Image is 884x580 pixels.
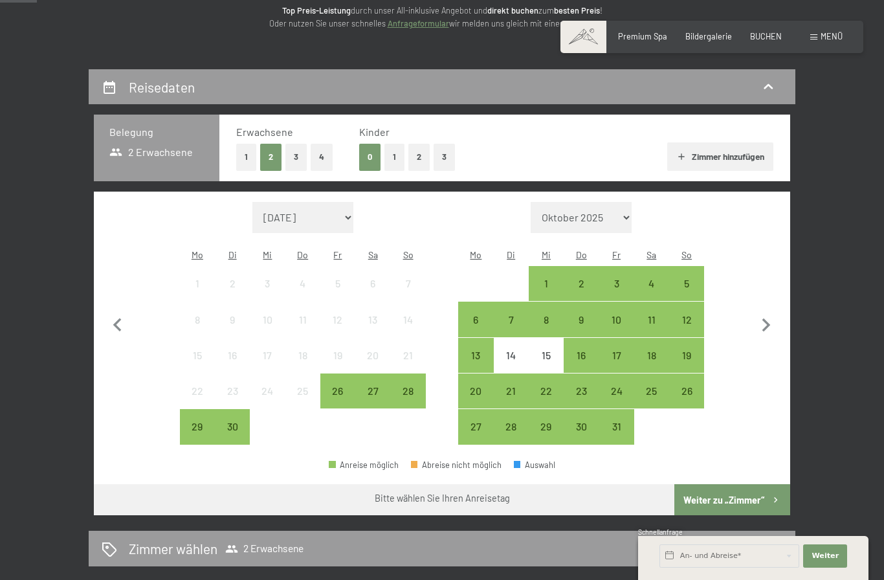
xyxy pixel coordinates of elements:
[529,338,564,373] div: Wed Oct 15 2025
[507,249,515,260] abbr: Dienstag
[529,266,564,301] div: Wed Oct 01 2025
[180,338,215,373] div: Mon Sep 15 2025
[320,302,355,337] div: Anreise nicht möglich
[529,302,564,337] div: Anreise möglich
[355,302,390,337] div: Anreise nicht möglich
[357,386,389,418] div: 27
[669,266,704,301] div: Anreise möglich
[458,338,493,373] div: Anreise möglich
[564,302,599,337] div: Anreise möglich
[530,278,562,311] div: 1
[390,302,425,337] div: Anreise nicht möglich
[215,302,250,337] div: Tue Sep 09 2025
[599,338,634,373] div: Fri Oct 17 2025
[357,315,389,347] div: 13
[215,374,250,408] div: Anreise nicht möglich
[812,551,839,561] span: Weiter
[669,266,704,301] div: Sun Oct 05 2025
[216,315,249,347] div: 9
[260,144,282,170] button: 2
[494,409,529,444] div: Tue Oct 28 2025
[368,249,378,260] abbr: Samstag
[635,386,668,418] div: 25
[392,278,424,311] div: 7
[251,315,283,347] div: 10
[392,350,424,383] div: 21
[494,374,529,408] div: Anreise möglich
[285,338,320,373] div: Anreise nicht möglich
[565,350,597,383] div: 16
[600,386,632,418] div: 24
[634,338,669,373] div: Sat Oct 18 2025
[181,350,214,383] div: 15
[355,374,390,408] div: Anreise möglich
[181,315,214,347] div: 8
[357,278,389,311] div: 6
[181,386,214,418] div: 22
[495,350,527,383] div: 14
[669,302,704,337] div: Sun Oct 12 2025
[129,539,217,558] h2: Zimmer wählen
[181,278,214,311] div: 1
[750,31,782,41] a: BUCHEN
[685,31,732,41] a: Bildergalerie
[250,302,285,337] div: Wed Sep 10 2025
[600,350,632,383] div: 17
[388,18,449,28] a: Anfrageformular
[180,409,215,444] div: Mon Sep 29 2025
[494,338,529,373] div: Anreise nicht möglich
[599,266,634,301] div: Fri Oct 03 2025
[287,350,319,383] div: 18
[285,144,307,170] button: 3
[600,421,632,454] div: 31
[458,409,493,444] div: Mon Oct 27 2025
[320,266,355,301] div: Fri Sep 05 2025
[669,338,704,373] div: Anreise möglich
[215,338,250,373] div: Anreise nicht möglich
[329,461,399,469] div: Anreise möglich
[390,374,425,408] div: Anreise möglich
[297,249,308,260] abbr: Donnerstag
[494,338,529,373] div: Tue Oct 14 2025
[670,278,703,311] div: 5
[529,338,564,373] div: Anreise nicht möglich
[320,374,355,408] div: Fri Sep 26 2025
[180,374,215,408] div: Anreise nicht möglich
[529,374,564,408] div: Wed Oct 22 2025
[109,125,204,139] h3: Belegung
[564,338,599,373] div: Thu Oct 16 2025
[251,350,283,383] div: 17
[250,266,285,301] div: Wed Sep 03 2025
[109,145,193,159] span: 2 Erwachsene
[669,374,704,408] div: Sun Oct 26 2025
[565,421,597,454] div: 30
[564,409,599,444] div: Anreise möglich
[320,338,355,373] div: Fri Sep 19 2025
[322,315,354,347] div: 12
[514,461,555,469] div: Auswahl
[180,374,215,408] div: Mon Sep 22 2025
[250,338,285,373] div: Anreise nicht möglich
[487,5,538,16] strong: direkt buchen
[236,144,256,170] button: 1
[322,278,354,311] div: 5
[322,386,354,418] div: 26
[458,374,493,408] div: Anreise möglich
[180,302,215,337] div: Anreise nicht möglich
[803,544,847,568] button: Weiter
[129,79,195,95] h2: Reisedaten
[674,484,790,515] button: Weiter zu „Zimmer“
[634,302,669,337] div: Sat Oct 11 2025
[216,421,249,454] div: 30
[215,302,250,337] div: Anreise nicht möglich
[634,338,669,373] div: Anreise möglich
[215,338,250,373] div: Tue Sep 16 2025
[564,409,599,444] div: Thu Oct 30 2025
[634,302,669,337] div: Anreise möglich
[634,266,669,301] div: Sat Oct 04 2025
[263,249,272,260] abbr: Mittwoch
[390,338,425,373] div: Sun Sep 21 2025
[390,338,425,373] div: Anreise nicht möglich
